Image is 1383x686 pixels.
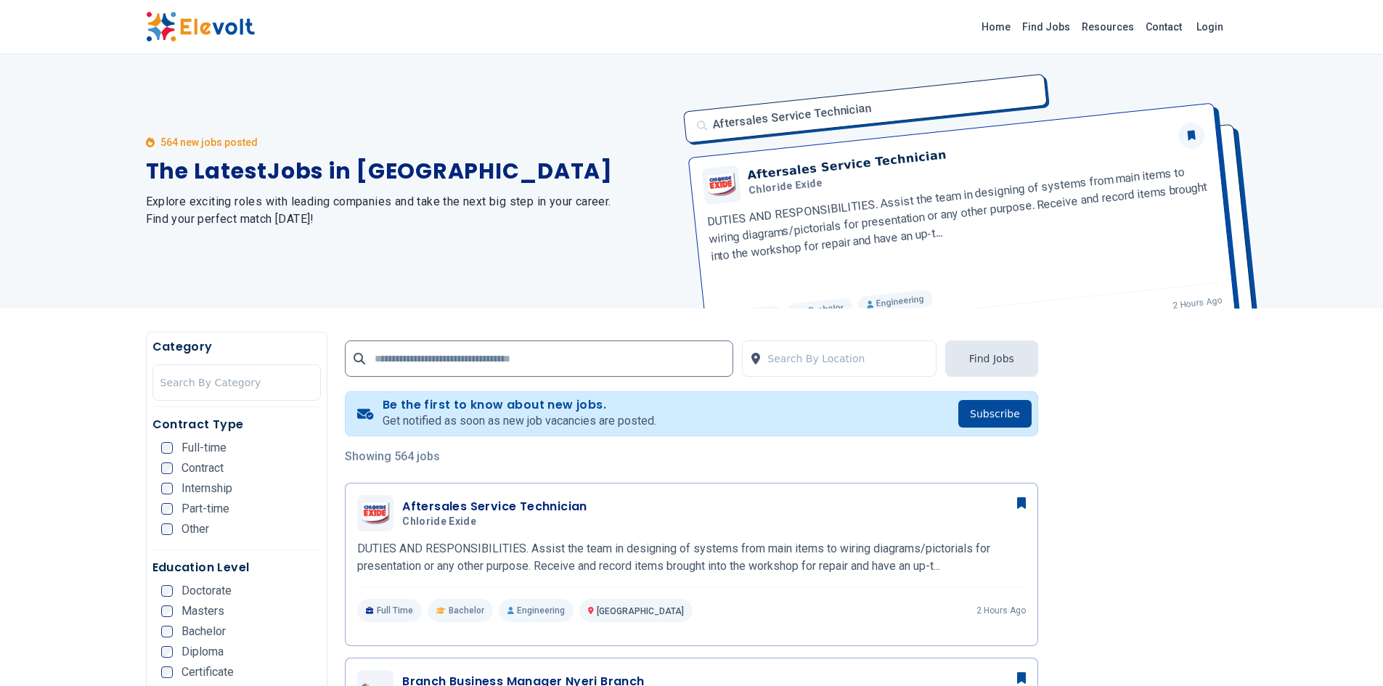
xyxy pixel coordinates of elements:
[152,338,322,356] h5: Category
[361,502,390,526] img: Chloride Exide
[161,483,173,494] input: Internship
[181,646,224,658] span: Diploma
[181,523,209,535] span: Other
[161,666,173,678] input: Certificate
[161,626,173,637] input: Bachelor
[357,495,1026,622] a: Chloride ExideAftersales Service TechnicianChloride ExideDUTIES AND RESPONSIBILITIES. Assist the ...
[181,626,226,637] span: Bachelor
[357,540,1026,575] p: DUTIES AND RESPONSIBILITIES. Assist the team in designing of systems from main items to wiring di...
[146,193,674,228] h2: Explore exciting roles with leading companies and take the next big step in your career. Find you...
[161,605,173,617] input: Masters
[181,585,232,597] span: Doctorate
[976,605,1026,616] p: 2 hours ago
[958,400,1032,428] button: Subscribe
[1016,15,1076,38] a: Find Jobs
[1188,12,1232,41] a: Login
[499,599,574,622] p: Engineering
[161,462,173,474] input: Contract
[152,416,322,433] h5: Contract Type
[146,12,255,42] img: Elevolt
[383,412,656,430] p: Get notified as soon as new job vacancies are posted.
[181,442,227,454] span: Full-time
[161,503,173,515] input: Part-time
[181,483,232,494] span: Internship
[161,646,173,658] input: Diploma
[357,599,422,622] p: Full Time
[161,585,173,597] input: Doctorate
[161,442,173,454] input: Full-time
[160,135,258,150] p: 564 new jobs posted
[402,498,587,515] h3: Aftersales Service Technician
[976,15,1016,38] a: Home
[161,523,173,535] input: Other
[152,559,322,576] h5: Education Level
[597,606,684,616] span: [GEOGRAPHIC_DATA]
[181,503,229,515] span: Part-time
[181,605,224,617] span: Masters
[402,515,476,528] span: Chloride Exide
[345,448,1038,465] p: Showing 564 jobs
[181,462,224,474] span: Contract
[383,398,656,412] h4: Be the first to know about new jobs.
[945,340,1038,377] button: Find Jobs
[146,158,674,184] h1: The Latest Jobs in [GEOGRAPHIC_DATA]
[181,666,234,678] span: Certificate
[1140,15,1188,38] a: Contact
[449,605,484,616] span: Bachelor
[1076,15,1140,38] a: Resources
